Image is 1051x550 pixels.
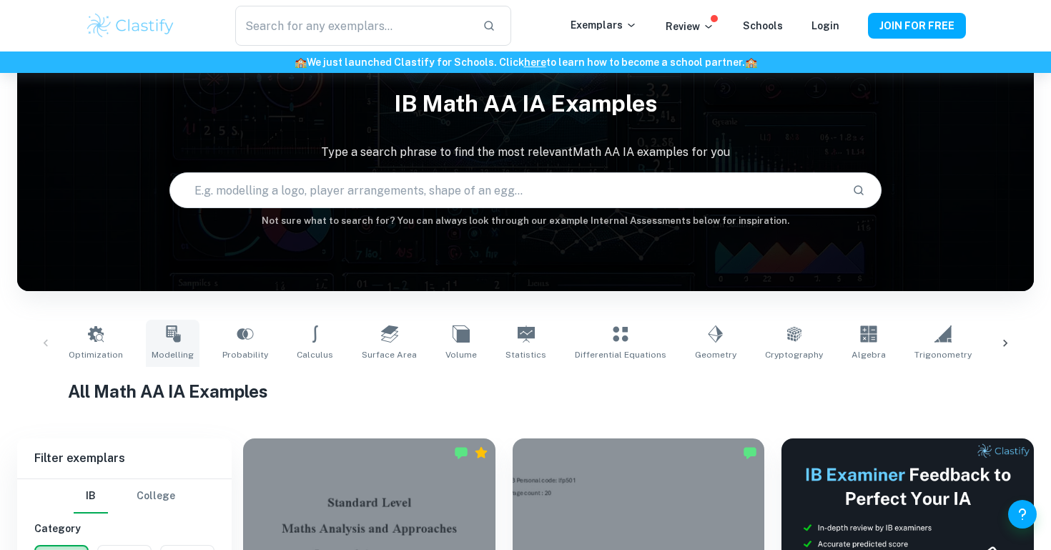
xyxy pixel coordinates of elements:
div: Filter type choice [74,479,175,514]
input: Search for any exemplars... [235,6,471,46]
span: Algebra [852,348,886,361]
img: Marked [454,446,468,460]
span: 🏫 [745,57,757,68]
h6: Category [34,521,214,536]
h6: We just launched Clastify for Schools. Click to learn how to become a school partner. [3,54,1048,70]
h1: IB Math AA IA examples [17,81,1034,127]
span: Probability [222,348,268,361]
p: Type a search phrase to find the most relevant Math AA IA examples for you [17,144,1034,161]
button: Search [847,178,871,202]
h6: Filter exemplars [17,438,232,478]
span: Optimization [69,348,123,361]
span: Trigonometry [914,348,972,361]
h6: Not sure what to search for? You can always look through our example Internal Assessments below f... [17,214,1034,228]
span: 🏫 [295,57,307,68]
span: Statistics [505,348,546,361]
button: College [137,479,175,514]
img: Clastify logo [85,11,176,40]
span: Modelling [152,348,194,361]
a: Login [811,20,839,31]
span: Volume [445,348,477,361]
img: Marked [743,446,757,460]
input: E.g. modelling a logo, player arrangements, shape of an egg... [170,170,840,210]
span: Calculus [297,348,333,361]
button: Help and Feedback [1008,500,1037,529]
h1: All Math AA IA Examples [68,378,983,404]
p: Review [666,19,714,34]
button: IB [74,479,108,514]
span: Geometry [695,348,736,361]
a: Schools [743,20,783,31]
a: here [524,57,546,68]
button: JOIN FOR FREE [868,13,966,39]
div: Premium [474,446,488,460]
span: Differential Equations [575,348,666,361]
p: Exemplars [571,17,637,33]
span: Surface Area [362,348,417,361]
span: Cryptography [765,348,823,361]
